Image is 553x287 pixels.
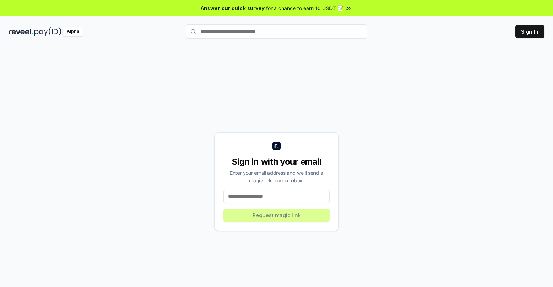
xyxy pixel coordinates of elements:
[223,169,330,184] div: Enter your email address and we’ll send a magic link to your inbox.
[201,4,265,12] span: Answer our quick survey
[272,142,281,150] img: logo_small
[266,4,344,12] span: for a chance to earn 10 USDT 📝
[34,27,61,36] img: pay_id
[223,156,330,168] div: Sign in with your email
[63,27,83,36] div: Alpha
[9,27,33,36] img: reveel_dark
[515,25,544,38] button: Sign In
